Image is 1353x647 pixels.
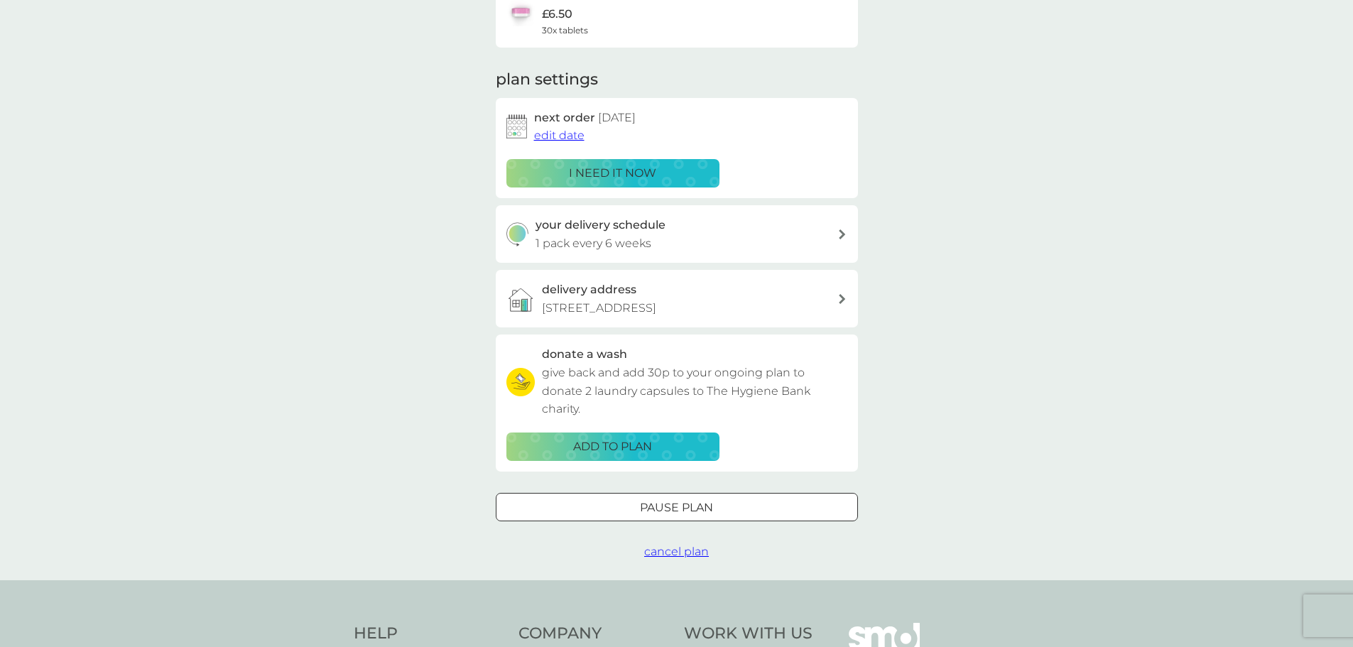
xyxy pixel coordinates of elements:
h3: donate a wash [542,345,627,364]
button: i need it now [506,159,719,187]
h4: Company [518,623,670,645]
h2: plan settings [496,69,598,91]
button: edit date [534,126,585,145]
h3: delivery address [542,281,636,299]
h4: Help [354,623,505,645]
h2: next order [534,109,636,127]
h4: Work With Us [684,623,813,645]
p: i need it now [569,164,656,183]
h3: your delivery schedule [536,216,665,234]
p: 1 pack every 6 weeks [536,234,651,253]
button: ADD TO PLAN [506,433,719,461]
span: [DATE] [598,111,636,124]
span: cancel plan [644,545,709,558]
p: £6.50 [542,5,572,23]
button: your delivery schedule1 pack every 6 weeks [496,205,858,263]
span: edit date [534,129,585,142]
button: cancel plan [644,543,709,561]
a: delivery address[STREET_ADDRESS] [496,270,858,327]
button: Pause plan [496,493,858,521]
span: 30x tablets [542,23,588,37]
p: give back and add 30p to your ongoing plan to donate 2 laundry capsules to The Hygiene Bank charity. [542,364,847,418]
p: [STREET_ADDRESS] [542,299,656,317]
p: Pause plan [640,499,713,517]
p: ADD TO PLAN [573,437,652,456]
